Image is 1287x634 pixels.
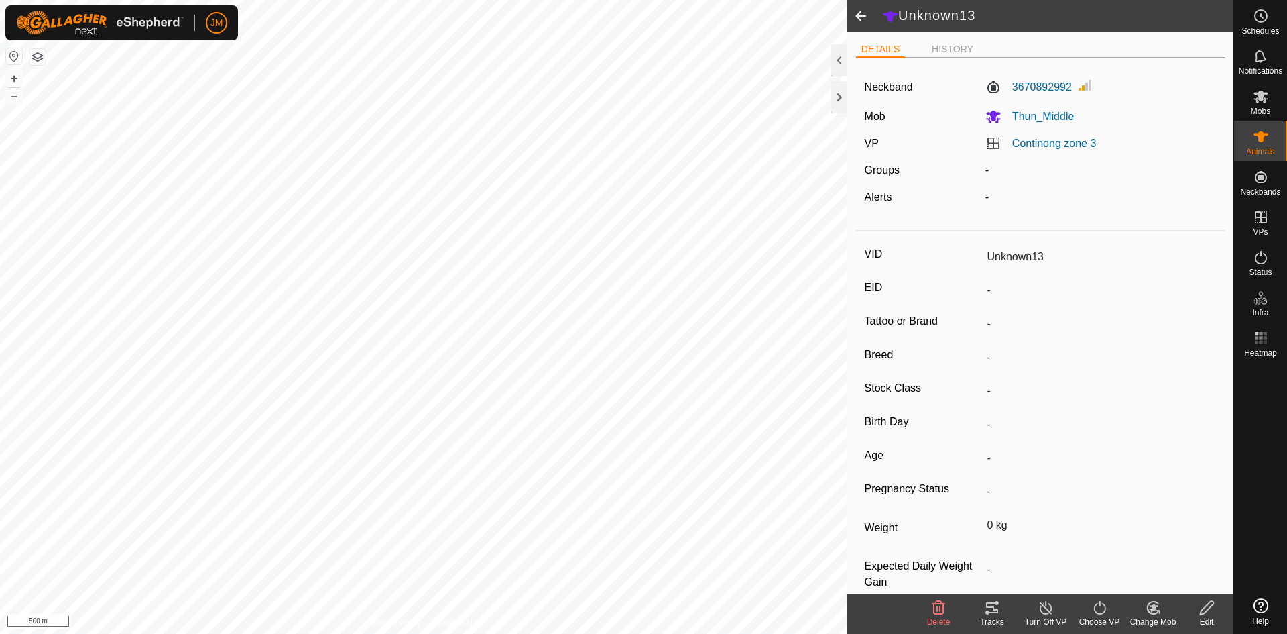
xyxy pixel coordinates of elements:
span: Notifications [1239,67,1282,75]
div: Turn Off VP [1019,616,1072,628]
label: Weight [865,514,982,542]
label: Pregnancy Status [865,480,982,498]
label: Age [865,447,982,464]
label: Expected Daily Weight Gain [865,558,982,590]
span: Neckbands [1240,188,1280,196]
button: – [6,88,22,104]
label: EID [865,279,982,297]
span: Mobs [1251,107,1270,115]
a: Contact Us [437,617,477,629]
div: Edit [1180,616,1233,628]
div: - [980,162,1222,178]
span: Help [1252,617,1269,625]
h2: Unknown13 [882,7,1233,25]
a: Continong zone 3 [1012,138,1096,149]
label: Groups [865,164,900,176]
li: DETAILS [856,42,905,58]
span: JM [210,16,223,30]
label: VID [865,246,982,263]
button: + [6,70,22,87]
div: Choose VP [1072,616,1126,628]
img: Gallagher Logo [16,11,184,35]
span: Delete [927,617,951,627]
span: Infra [1252,309,1268,317]
label: Tattoo or Brand [865,313,982,330]
div: Tracks [965,616,1019,628]
label: Breed [865,346,982,364]
div: - [980,189,1222,205]
a: Help [1234,593,1287,631]
li: HISTORY [926,42,979,56]
span: Heatmap [1244,349,1277,357]
label: Stock Class [865,380,982,397]
label: Neckband [865,79,913,95]
span: Status [1249,268,1272,276]
a: Privacy Policy [371,617,421,629]
span: Schedules [1241,27,1279,35]
button: Map Layers [29,49,46,65]
label: Mob [865,111,885,122]
label: 3670892992 [985,79,1072,95]
button: Reset Map [6,48,22,64]
span: VPs [1253,228,1268,236]
span: Thun_Middle [1001,111,1075,122]
label: VP [865,138,879,149]
span: Animals [1246,148,1275,156]
label: Alerts [865,191,892,203]
img: Signal strength [1077,77,1093,93]
div: Change Mob [1126,616,1180,628]
label: Birth Day [865,413,982,431]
